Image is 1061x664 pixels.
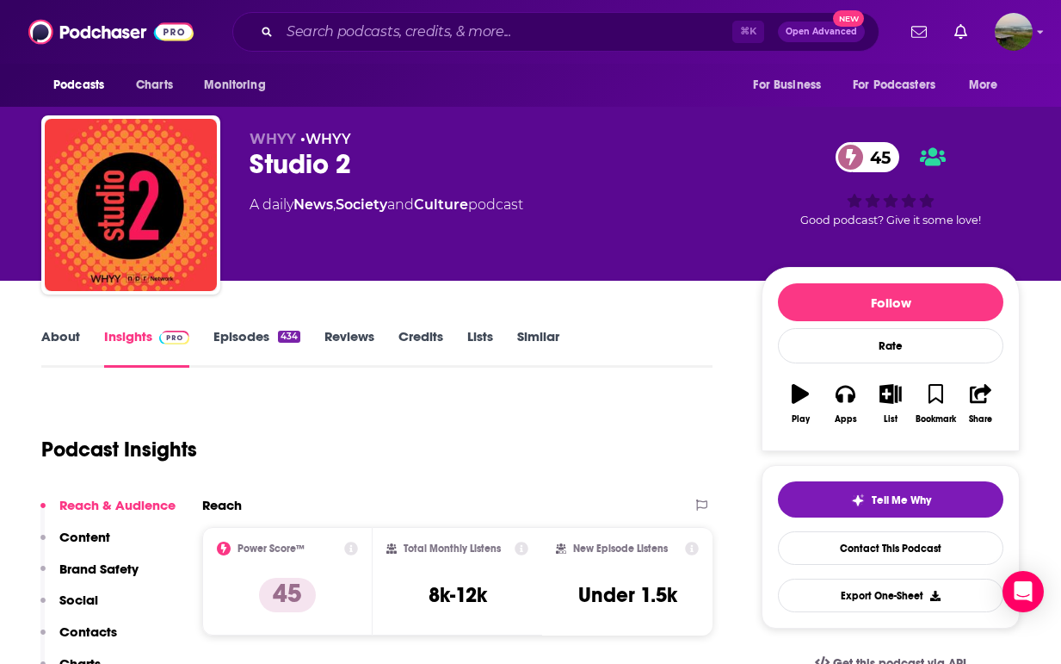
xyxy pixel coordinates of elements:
[959,373,1003,435] button: Share
[778,531,1003,565] a: Contact This Podcast
[40,592,98,624] button: Social
[868,373,913,435] button: List
[280,18,732,46] input: Search podcasts, credits, & more...
[916,414,956,425] div: Bookmark
[53,73,104,97] span: Podcasts
[429,582,487,608] h3: 8k-12k
[41,69,126,102] button: open menu
[741,69,842,102] button: open menu
[778,22,865,42] button: Open AdvancedNew
[578,582,677,608] h3: Under 1.5k
[59,624,117,640] p: Contacts
[305,131,351,147] a: WHYY
[41,328,80,368] a: About
[40,497,176,529] button: Reach & Audience
[59,529,110,545] p: Content
[778,373,823,435] button: Play
[125,69,183,102] a: Charts
[995,13,1033,51] button: Show profile menu
[136,73,173,97] span: Charts
[293,196,333,213] a: News
[969,414,992,425] div: Share
[995,13,1033,51] span: Logged in as hlrobbins
[387,196,414,213] span: and
[467,328,493,368] a: Lists
[40,624,117,655] button: Contacts
[835,414,857,425] div: Apps
[957,69,1020,102] button: open menu
[913,373,958,435] button: Bookmark
[300,131,351,147] span: •
[792,414,810,425] div: Play
[851,493,865,507] img: tell me why sparkle
[59,497,176,513] p: Reach & Audience
[853,73,935,97] span: For Podcasters
[398,328,443,368] a: Credits
[573,543,668,555] h2: New Episode Listens
[778,283,1003,321] button: Follow
[969,73,998,97] span: More
[250,195,523,215] div: A daily podcast
[336,196,387,213] a: Society
[833,10,864,27] span: New
[947,17,974,47] a: Show notifications dropdown
[324,328,374,368] a: Reviews
[786,28,857,36] span: Open Advanced
[517,328,559,368] a: Similar
[45,119,217,291] img: Studio 2
[59,561,139,577] p: Brand Safety
[753,73,821,97] span: For Business
[41,437,197,462] h1: Podcast Insights
[232,12,879,52] div: Search podcasts, credits, & more...
[842,69,960,102] button: open menu
[800,214,981,227] span: Good podcast? Give it some love!
[995,13,1033,51] img: User Profile
[884,414,898,425] div: List
[904,17,934,47] a: Show notifications dropdown
[333,196,336,213] span: ,
[237,543,305,555] h2: Power Score™
[28,16,194,48] img: Podchaser - Follow, Share and Rate Podcasts
[732,21,764,43] span: ⌘ K
[853,142,899,172] span: 45
[278,331,300,343] div: 434
[204,73,265,97] span: Monitoring
[40,529,110,561] button: Content
[259,578,316,612] p: 45
[104,328,189,368] a: InsightsPodchaser Pro
[414,196,468,213] a: Culture
[59,592,98,608] p: Social
[1002,571,1044,612] div: Open Intercom Messenger
[823,373,867,435] button: Apps
[213,328,300,368] a: Episodes434
[778,328,1003,363] div: Rate
[192,69,287,102] button: open menu
[778,481,1003,518] button: tell me why sparkleTell Me Why
[404,543,501,555] h2: Total Monthly Listens
[762,131,1020,238] div: 45Good podcast? Give it some love!
[250,131,296,147] span: WHYY
[778,579,1003,612] button: Export One-Sheet
[202,497,242,513] h2: Reach
[159,331,189,344] img: Podchaser Pro
[40,561,139,593] button: Brand Safety
[872,493,931,507] span: Tell Me Why
[836,142,899,172] a: 45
